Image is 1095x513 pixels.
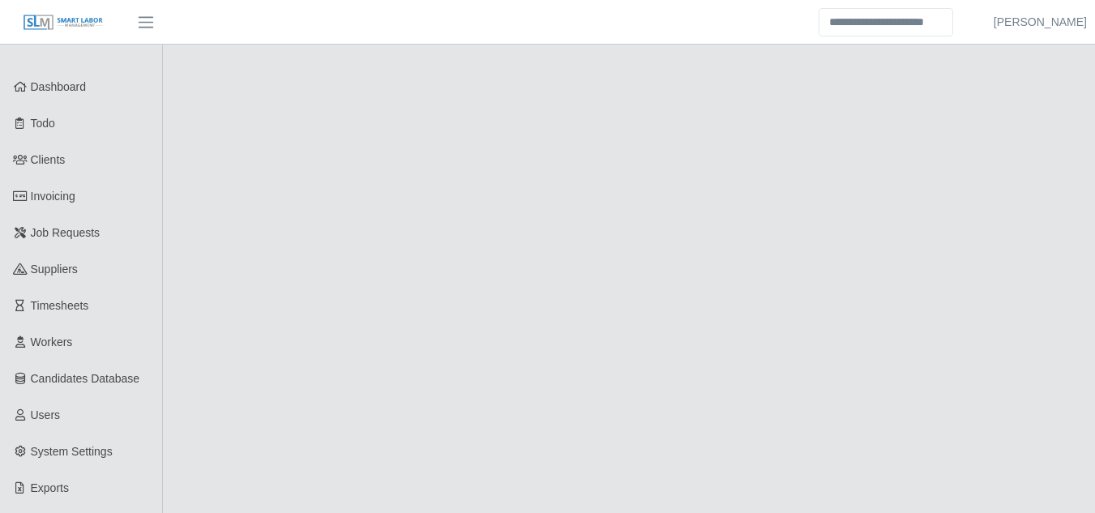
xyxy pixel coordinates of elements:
[31,299,89,312] span: Timesheets
[23,14,104,32] img: SLM Logo
[31,190,75,203] span: Invoicing
[31,263,78,276] span: Suppliers
[31,80,87,93] span: Dashboard
[819,8,953,36] input: Search
[31,336,73,348] span: Workers
[31,445,113,458] span: System Settings
[31,372,140,385] span: Candidates Database
[31,117,55,130] span: Todo
[994,14,1087,31] a: [PERSON_NAME]
[31,481,69,494] span: Exports
[31,408,61,421] span: Users
[31,153,66,166] span: Clients
[31,226,101,239] span: Job Requests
